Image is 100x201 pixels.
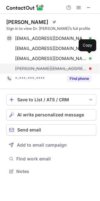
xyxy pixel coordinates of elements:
[6,124,96,136] button: Send email
[6,154,96,163] button: Find work email
[15,46,87,51] span: [EMAIL_ADDRESS][DOMAIN_NAME]
[6,139,96,151] button: Add to email campaign
[17,142,67,148] span: Add to email campaign
[16,156,94,162] span: Find work email
[16,169,94,174] span: Notes
[15,36,87,41] span: [EMAIL_ADDRESS][DOMAIN_NAME]
[67,75,92,82] button: Reveal Button
[17,112,84,117] span: AI write personalized message
[17,127,41,132] span: Send email
[6,26,96,31] div: Sign in to view Dr. [PERSON_NAME]’s full profile
[15,66,87,71] span: [PERSON_NAME][EMAIL_ADDRESS][DOMAIN_NAME]
[6,19,48,25] div: [PERSON_NAME]
[6,167,96,176] button: Notes
[6,109,96,120] button: AI write personalized message
[6,4,44,11] img: ContactOut v5.3.10
[17,97,85,102] div: Save to List / ATS / CRM
[15,56,87,61] span: [EMAIL_ADDRESS][DOMAIN_NAME]
[6,94,96,105] button: save-profile-one-click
